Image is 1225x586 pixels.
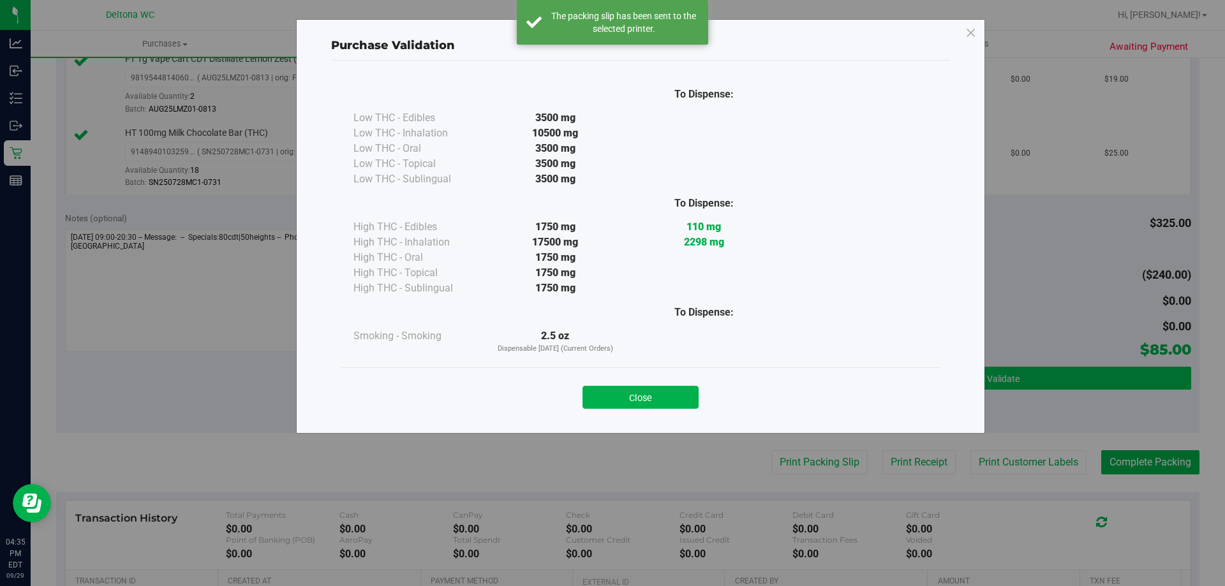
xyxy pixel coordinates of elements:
div: High THC - Topical [353,265,481,281]
div: 3500 mg [481,172,630,187]
div: 3500 mg [481,110,630,126]
div: The packing slip has been sent to the selected printer. [549,10,699,35]
div: High THC - Sublingual [353,281,481,296]
button: Close [583,386,699,409]
div: 1750 mg [481,219,630,235]
div: Low THC - Sublingual [353,172,481,187]
div: High THC - Oral [353,250,481,265]
div: Low THC - Edibles [353,110,481,126]
div: To Dispense: [630,305,778,320]
strong: 110 mg [687,221,721,233]
iframe: Resource center [13,484,51,522]
div: High THC - Inhalation [353,235,481,250]
div: Low THC - Oral [353,141,481,156]
div: 3500 mg [481,141,630,156]
span: Purchase Validation [331,38,455,52]
div: 1750 mg [481,250,630,265]
p: Dispensable [DATE] (Current Orders) [481,344,630,355]
div: To Dispense: [630,196,778,211]
div: 1750 mg [481,265,630,281]
strong: 2298 mg [684,236,724,248]
div: 10500 mg [481,126,630,141]
div: Low THC - Topical [353,156,481,172]
div: Smoking - Smoking [353,328,481,344]
div: To Dispense: [630,87,778,102]
div: 3500 mg [481,156,630,172]
div: 17500 mg [481,235,630,250]
div: Low THC - Inhalation [353,126,481,141]
div: 1750 mg [481,281,630,296]
div: 2.5 oz [481,328,630,355]
div: High THC - Edibles [353,219,481,235]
